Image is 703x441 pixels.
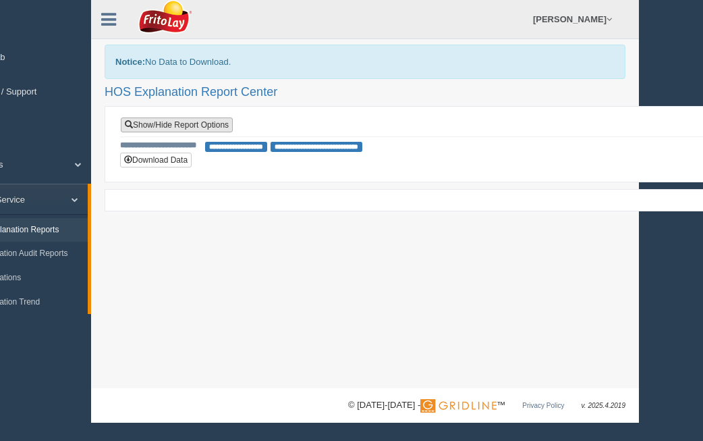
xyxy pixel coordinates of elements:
[120,153,192,167] button: Download Data
[121,118,233,132] a: Show/Hide Report Options
[105,86,625,99] h2: HOS Explanation Report Center
[582,402,625,409] span: v. 2025.4.2019
[420,399,497,413] img: Gridline
[105,45,625,79] div: No Data to Download.
[522,402,564,409] a: Privacy Policy
[115,57,145,67] b: Notice:
[348,398,625,413] div: © [DATE]-[DATE] - ™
